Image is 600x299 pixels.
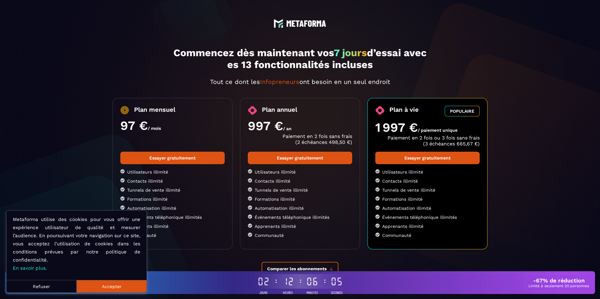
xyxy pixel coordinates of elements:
img: checked [120,196,125,201]
img: checked [248,233,252,237]
li: Événements téléphonique illimités [120,214,225,220]
li: Utilisateurs illimité [248,169,352,174]
li: Utilisateurs illimité [375,169,480,174]
span: Comparer les abonnements [267,266,327,271]
h3: -67% de réduction [533,277,585,284]
button: Comparer les abonnements [262,262,338,276]
a: En savoir plus. [13,265,47,271]
li: Tunnels de vente illimité [120,187,225,193]
span: Seconds [331,290,342,295]
img: checked [248,223,252,228]
img: checked [375,223,380,228]
li: Formations illimité [375,196,480,202]
span: Plan annuel [262,106,297,115]
div: 12 [282,277,294,286]
p: Limité à seulement 20 personnes [528,284,589,288]
button: POPULAIRE [445,106,480,116]
img: checked [248,214,252,219]
img: checked [248,187,252,192]
img: checked [375,196,380,201]
span: Minutes [307,290,318,295]
span: / an [283,126,292,131]
span: 1 997 € [375,120,418,135]
p: Tout ce dont les ont besoin en un seul endroit [112,78,487,86]
img: checked [120,205,125,210]
span: 7 jours [334,47,367,59]
img: checked [375,169,380,174]
img: logo [286,20,326,27]
div: 02 [257,277,269,286]
li: Automatisation illimité [375,205,480,211]
p: Paiement en 2 fois ou 3 fois sans frais (3 échéances 665,67 €) [375,135,480,147]
li: Communauté [120,233,225,238]
img: checked [120,187,125,192]
span: 997 € [248,119,283,133]
img: checked [375,214,380,219]
div: 05 [331,277,342,286]
li: Tunnels de vente illimité [248,187,352,193]
p: Paiement en 2 fois sans frais (2 échéances 498,50 €) [248,133,352,145]
img: logo [274,19,283,28]
h1: Commencez dès maintenant vos d’essai avec [112,47,487,71]
li: Automatisation illimité [248,205,352,211]
a: Essayer gratuitement [248,152,352,164]
li: Contacts illimité [375,178,480,184]
span: Plan mensuel [134,106,175,115]
li: Communauté [248,233,352,238]
img: checked [248,196,252,201]
img: checked [375,205,380,210]
li: Événements téléphonique illimités [248,214,352,220]
div: 06 [306,277,318,286]
img: checked [375,178,380,183]
li: Communauté [375,233,480,238]
img: checked [248,169,252,174]
li: Formations illimité [248,196,352,202]
span: Jours [259,290,267,295]
button: Refuser [7,280,77,292]
span: 97 € [120,118,148,133]
img: checked [375,187,380,192]
li: Apprenants illimité [248,223,352,229]
li: Apprenants illimité [120,223,225,229]
p: Metaforma utilise des cookies pour vous offrir une expérience utilisateur de qualité et mesurer l... [13,215,140,272]
li: Formations illimité [120,196,225,202]
a: Essayer gratuitement [120,152,225,164]
li: Contacts illimité [248,178,352,184]
button: Accepter [77,280,147,292]
span: / mois [148,126,161,131]
li: Contacts illimité [120,178,225,184]
li: Apprenants illimité [375,223,480,229]
span: POPULAIRE [450,109,474,114]
li: Automatisation illimité [120,205,225,211]
span: Plan à vie [389,106,419,116]
span: Infopreneurs [260,78,299,86]
span: Heures [283,290,293,295]
span: / paiement unique [418,128,457,133]
img: checked [120,178,125,183]
img: checked [248,178,252,183]
li: Tunnels de vente illimité [375,187,480,193]
img: checked [120,169,125,174]
a: Essayer gratuitement [375,152,480,164]
li: Événements téléphonique illimités [375,214,480,220]
img: checked [375,233,380,237]
p: es 13 fonctionnalités incluses [112,59,487,71]
img: checked [248,205,252,210]
li: Utilisateurs illimité [120,169,225,174]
